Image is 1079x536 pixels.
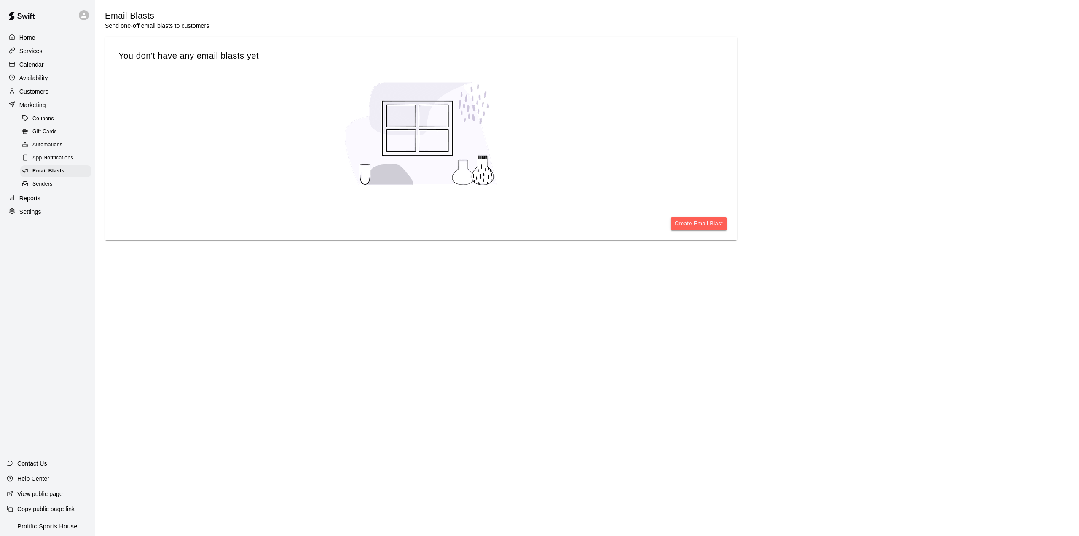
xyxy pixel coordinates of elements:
[7,72,88,84] a: Availability
[671,217,727,230] button: Create Email Blast
[17,474,49,483] p: Help Center
[337,75,505,193] img: No email blasts created
[17,522,77,531] p: Prolific Sports House
[20,126,91,138] div: Gift Cards
[20,112,95,125] a: Coupons
[105,22,209,30] p: Send one-off email blasts to customers
[19,87,48,96] p: Customers
[19,60,44,69] p: Calendar
[19,207,41,216] p: Settings
[7,99,88,111] a: Marketing
[20,125,95,138] a: Gift Cards
[20,152,95,165] a: App Notifications
[20,139,95,152] a: Automations
[105,10,209,22] h5: Email Blasts
[7,85,88,98] a: Customers
[32,141,62,149] span: Automations
[32,115,54,123] span: Coupons
[20,165,95,178] a: Email Blasts
[19,47,43,55] p: Services
[32,128,57,136] span: Gift Cards
[20,178,95,191] a: Senders
[20,165,91,177] div: Email Blasts
[32,154,73,162] span: App Notifications
[7,58,88,71] a: Calendar
[7,31,88,44] a: Home
[17,459,47,468] p: Contact Us
[20,178,91,190] div: Senders
[7,205,88,218] a: Settings
[19,33,35,42] p: Home
[7,192,88,205] a: Reports
[32,180,53,189] span: Senders
[7,45,88,57] a: Services
[20,139,91,151] div: Automations
[32,167,64,175] span: Email Blasts
[19,74,48,82] p: Availability
[118,50,724,62] h5: You don't have any email blasts yet!
[19,194,40,202] p: Reports
[20,113,91,125] div: Coupons
[20,152,91,164] div: App Notifications
[17,490,63,498] p: View public page
[19,101,46,109] p: Marketing
[17,505,75,513] p: Copy public page link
